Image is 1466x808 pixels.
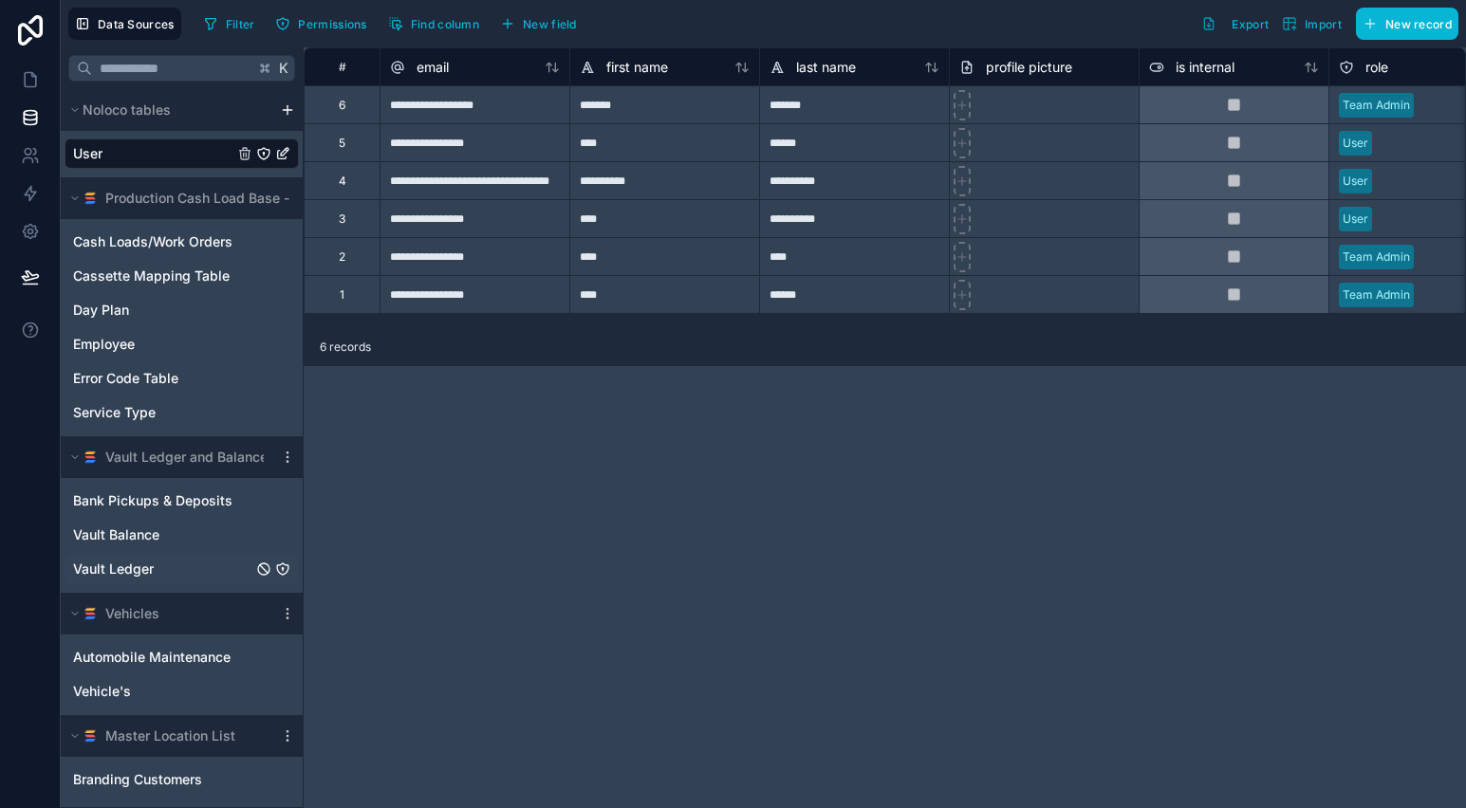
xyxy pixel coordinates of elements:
[411,17,479,31] span: Find column
[606,58,668,77] span: first name
[1356,8,1458,40] button: New record
[1305,17,1342,31] span: Import
[340,287,344,303] div: 1
[986,58,1072,77] span: profile picture
[339,98,345,113] div: 6
[1343,135,1368,152] div: User
[1176,58,1234,77] span: is internal
[1343,248,1410,266] div: Team Admin
[796,58,856,77] span: last name
[1343,286,1410,303] div: Team Admin
[319,60,365,74] div: #
[1275,8,1348,40] button: Import
[1343,97,1410,114] div: Team Admin
[1365,58,1388,77] span: role
[298,17,366,31] span: Permissions
[523,17,577,31] span: New field
[339,136,345,151] div: 5
[1343,211,1368,228] div: User
[1343,173,1368,190] div: User
[226,17,255,31] span: Filter
[339,211,345,227] div: 3
[320,340,371,355] span: 6 records
[68,8,181,40] button: Data Sources
[269,9,380,38] a: Permissions
[381,9,486,38] button: Find column
[98,17,175,31] span: Data Sources
[339,249,345,265] div: 2
[196,9,262,38] button: Filter
[1232,17,1269,31] span: Export
[1385,17,1452,31] span: New record
[1195,8,1275,40] button: Export
[417,58,449,77] span: email
[493,9,584,38] button: New field
[269,9,373,38] button: Permissions
[277,62,290,75] span: K
[1348,8,1458,40] a: New record
[339,174,346,189] div: 4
